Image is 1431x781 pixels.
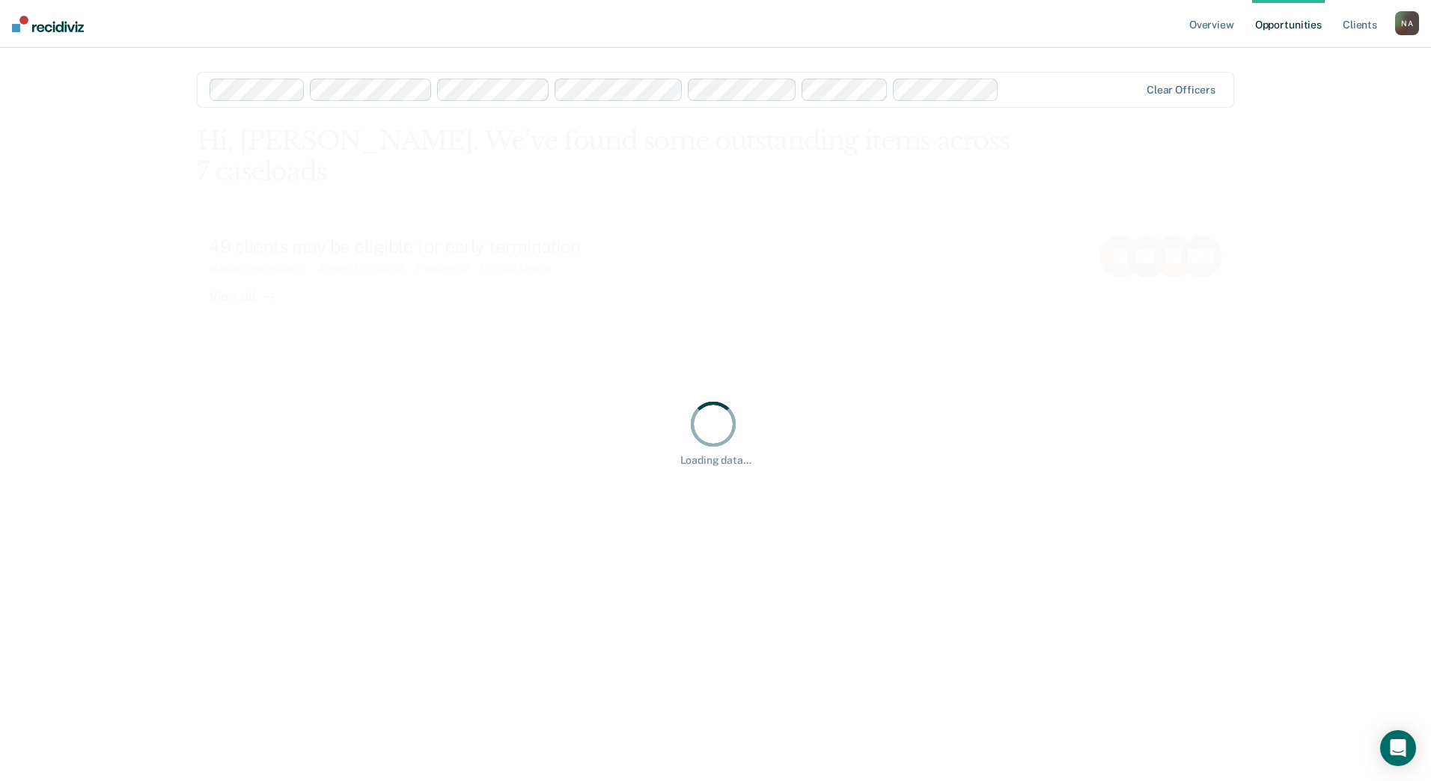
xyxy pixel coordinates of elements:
[318,263,417,275] div: Almost Eligible : 41
[1380,730,1416,766] div: Open Intercom Messenger
[417,263,481,275] div: Pending : 12
[209,263,318,275] div: Marked Ineligible : 15
[209,236,734,257] div: 49 clients may be eligible for early termination
[480,263,562,275] div: Eligible Now : 8
[209,275,293,304] div: View all
[12,16,84,32] img: Recidiviz
[1395,11,1419,35] div: N A
[1147,84,1215,97] div: Clear officers
[197,126,1027,187] div: Hi, [PERSON_NAME]. We’ve found some outstanding items across 7 caseloads
[197,223,1234,341] a: 49 clients may be eligible for early terminationMarked Ineligible:15Almost Eligible:41Pending:12E...
[1395,11,1419,35] button: NA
